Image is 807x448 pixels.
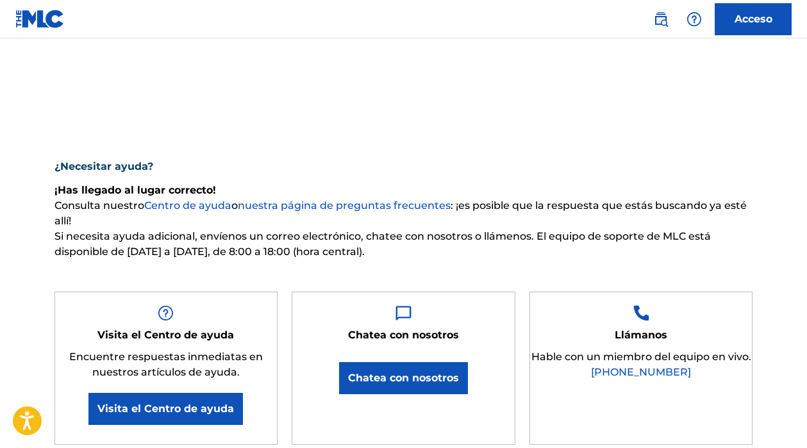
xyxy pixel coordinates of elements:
font: Consulta nuestro [54,199,144,212]
img: Logotipo del MLC [15,10,65,28]
img: Imagen del cuadro de ayuda [158,305,174,321]
font: ¡Has llegado al lugar correcto! [54,184,216,196]
font: Visita el Centro de ayuda [97,329,234,341]
a: [PHONE_NUMBER] [591,366,691,378]
font: : ¡es posible que la respuesta que estás buscando ya esté allí! [54,199,747,227]
font: Chatea con nosotros [348,329,459,341]
a: Acceso [715,3,792,35]
font: Llámanos [615,329,667,341]
font: Chatea con nosotros [348,372,459,384]
font: Visita el Centro de ayuda [97,402,234,415]
font: Encuentre respuestas inmediatas en nuestros artículos de ayuda. [69,351,263,378]
img: Imagen del cuadro de ayuda [633,305,649,321]
font: ¿Necesitar ayuda? [54,160,153,172]
a: Búsqueda pública [648,6,674,32]
a: Centro de ayuda [144,199,231,212]
font: o [231,199,238,212]
img: ayuda [686,12,702,27]
button: Chatea con nosotros [339,362,468,394]
img: buscar [653,12,669,27]
font: Si necesita ayuda adicional, envíenos un correo electrónico, chatee con nosotros o llámenos. El e... [54,230,711,258]
div: Ayuda [681,6,707,32]
font: Acceso [735,13,772,25]
a: Visita el Centro de ayuda [88,393,243,425]
img: Imagen del cuadro de ayuda [395,305,412,321]
a: nuestra página de preguntas frecuentes [238,199,451,212]
font: Hable con un miembro del equipo en vivo. [531,351,751,363]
